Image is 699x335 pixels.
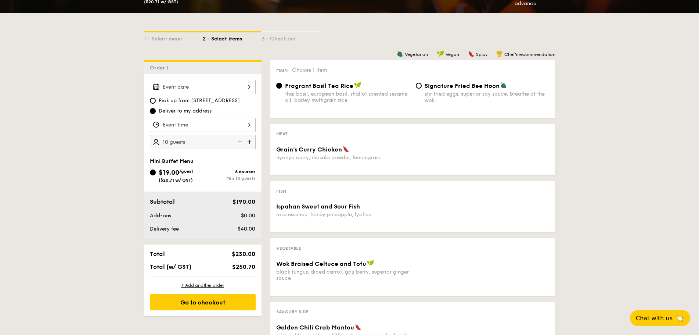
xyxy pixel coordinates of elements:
[367,260,374,267] img: icon-vegan.f8ff3823.svg
[292,67,327,73] span: Choose 1 item
[285,91,410,103] div: thai basil, european basil, shallot scented sesame oil, barley multigrain rice
[203,176,256,181] div: Min 10 guests
[150,158,194,164] span: Mini Buffet Menu
[150,263,191,270] span: Total (w/ GST)
[355,324,361,330] img: icon-spicy.37a8142b.svg
[159,178,193,183] span: ($20.71 w/ GST)
[276,246,301,251] span: Vegetable
[675,314,684,322] span: 🦙
[232,263,255,270] span: $250.70
[276,83,282,89] input: Fragrant Basil Tea Ricethai basil, european basil, shallot scented sesame oil, barley multigrain ...
[150,118,256,132] input: Event time
[179,169,193,174] span: /guest
[476,52,487,57] span: Spicy
[468,50,475,57] img: icon-spicy.37a8142b.svg
[397,50,403,57] img: icon-vegetarian.fe4039eb.svg
[150,170,156,175] input: $19.00/guest($20.71 w/ GST)6 coursesMin 10 guests
[276,154,410,161] div: nyonya curry, masala powder, lemongrass
[276,146,342,153] span: Grain's Curry Chicken
[150,135,256,149] input: Number of guests
[203,169,256,174] div: 6 courses
[203,32,262,43] div: 2 - Select items
[276,260,366,267] span: Wok Braised Celtuce and Tofu
[150,294,256,310] div: Go to checkout
[276,324,354,331] span: Golden Chili Crab Mantou
[405,52,428,57] span: Vegetarian
[159,97,240,104] span: Pick up from [STREET_ADDRESS]
[343,146,349,152] img: icon-spicy.37a8142b.svg
[234,135,245,149] img: icon-reduce.1d2dbef1.svg
[262,32,320,43] div: 3 - Check out
[150,250,165,257] span: Total
[150,198,175,205] span: Subtotal
[245,135,256,149] img: icon-add.58712e84.svg
[159,107,212,115] span: Deliver to my address
[276,211,410,218] div: rose essence, honey pineapple, lychee
[276,269,410,281] div: black fungus, diced carrot, goji berry, superior ginger sauce
[437,50,444,57] img: icon-vegan.f8ff3823.svg
[500,82,507,89] img: icon-vegetarian.fe4039eb.svg
[241,213,255,219] span: $0.00
[150,80,256,94] input: Event date
[150,213,171,219] span: Add-ons
[496,50,503,57] img: icon-chef-hat.a58ddaea.svg
[276,189,286,194] span: Fish
[233,198,255,205] span: $190.00
[150,282,256,288] div: + Add another order
[150,65,172,71] span: Order 1
[630,310,690,326] button: Chat with us🦙
[446,52,459,57] span: Vegan
[504,52,555,57] span: Chef's recommendation
[425,91,550,103] div: stir fried eggs, superior soy sauce, breathe of the wok
[416,83,422,89] input: Signature Fried Bee Hoonstir fried eggs, superior soy sauce, breathe of the wok
[144,32,203,43] div: 1 - Select menu
[238,226,255,232] span: $40.00
[150,98,156,104] input: Pick up from [STREET_ADDRESS]
[354,82,361,89] img: icon-vegan.f8ff3823.svg
[232,250,255,257] span: $230.00
[636,315,673,322] span: Chat with us
[276,309,309,314] span: Savoury Side
[276,203,360,210] span: Ispahan Sweet and Sour Fish
[425,82,500,89] span: Signature Fried Bee Hoon
[159,168,179,177] span: $19.00
[276,131,288,136] span: Meat
[150,226,179,232] span: Delivery fee
[285,82,353,89] span: Fragrant Basil Tea Rice
[276,68,288,73] span: Main
[150,108,156,114] input: Deliver to my address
